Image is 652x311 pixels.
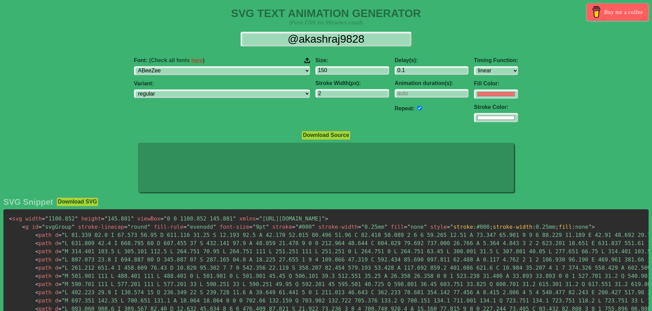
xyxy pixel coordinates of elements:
span: " [104,215,108,222]
span: " [62,256,65,263]
span: d [55,265,58,271]
span: d [55,273,58,279]
span: g [22,224,29,230]
span: " [253,224,256,230]
span: = [124,224,127,230]
span: = [256,215,259,222]
span: = [58,248,62,255]
span: fill [391,224,404,230]
span: ; [490,224,493,230]
label: Timing Function: [474,57,518,63]
span: : [532,224,536,230]
span: " [62,281,65,287]
span: 9pt [249,224,269,230]
span: " [42,224,45,230]
span: = [39,224,42,230]
span: : [572,224,575,230]
span: = [160,215,164,222]
span: path [35,297,52,304]
span: " [259,215,262,222]
span: " [266,224,269,230]
span: svg [9,215,22,222]
span: < [9,215,12,222]
span: stroke [453,224,473,230]
button: Download Source [301,131,350,140]
span: " [127,224,131,230]
span: < [35,265,39,271]
span: " [187,224,190,230]
input: 2px [315,89,389,98]
label: Fill Color: [474,81,518,87]
span: > [325,215,328,222]
span: svgGroup [39,224,75,230]
span: style [430,224,447,230]
span: fill [559,224,572,230]
span: Buy me a coffee [604,6,643,18]
span: 0.25mm [358,224,388,230]
span: d [55,248,58,255]
span: (Check all fonts ) [149,57,205,63]
span: < [35,289,39,296]
span: = [42,215,45,222]
label: Repeat: [395,105,415,111]
a: here [191,57,203,63]
span: " [164,215,167,222]
a: Buy me a coffee [587,3,649,21]
span: id [32,224,38,230]
span: round [124,224,150,230]
span: " [295,224,299,230]
span: " [384,224,388,230]
span: d [55,297,58,304]
label: Stroke Width(px): [315,80,389,86]
span: < [35,281,39,287]
label: Size: [315,57,389,63]
label: Animation duration(s): [395,80,468,86]
span: " [62,240,65,246]
span: " [361,224,365,230]
span: = [58,240,62,246]
span: " [312,224,315,230]
input: Input Text Here [241,32,411,46]
span: 0 0 1100.852 145.801 [160,215,236,222]
span: evenodd [184,224,216,230]
span: #000 0.25mm none [453,224,588,230]
span: path [35,232,52,238]
span: = [404,224,407,230]
span: < [35,256,39,263]
span: " [62,232,65,238]
span: = [58,281,62,287]
label: Delay(s): [395,57,468,63]
h2: SVG Snippet [3,197,53,207]
span: < [35,248,39,255]
span: < [22,224,26,230]
span: > [592,224,595,230]
span: < [35,240,39,246]
input: 0.1s [395,66,468,75]
span: xmlns [239,215,256,222]
label: Variant: [134,81,310,87]
span: path [35,256,52,263]
span: ; [555,224,559,230]
span: viewBox [137,215,160,222]
span: font-size [220,224,249,230]
span: Font: [134,57,205,63]
span: path [35,273,52,279]
img: Upload your font [304,57,310,63]
span: = [58,256,62,263]
span: " [213,224,216,230]
button: Download SVG [56,197,98,206]
span: " [147,224,151,230]
span: path [35,240,52,246]
span: 1100.852 [42,215,78,222]
span: =" [447,224,453,230]
span: d [55,281,58,287]
span: stroke-width [493,224,532,230]
span: stroke-linecap [78,224,124,230]
span: = [292,224,296,230]
span: = [358,224,361,230]
span: path [35,248,52,255]
label: Stroke Color: [474,104,518,110]
span: " [588,224,592,230]
span: path [35,289,52,296]
span: = [184,224,187,230]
